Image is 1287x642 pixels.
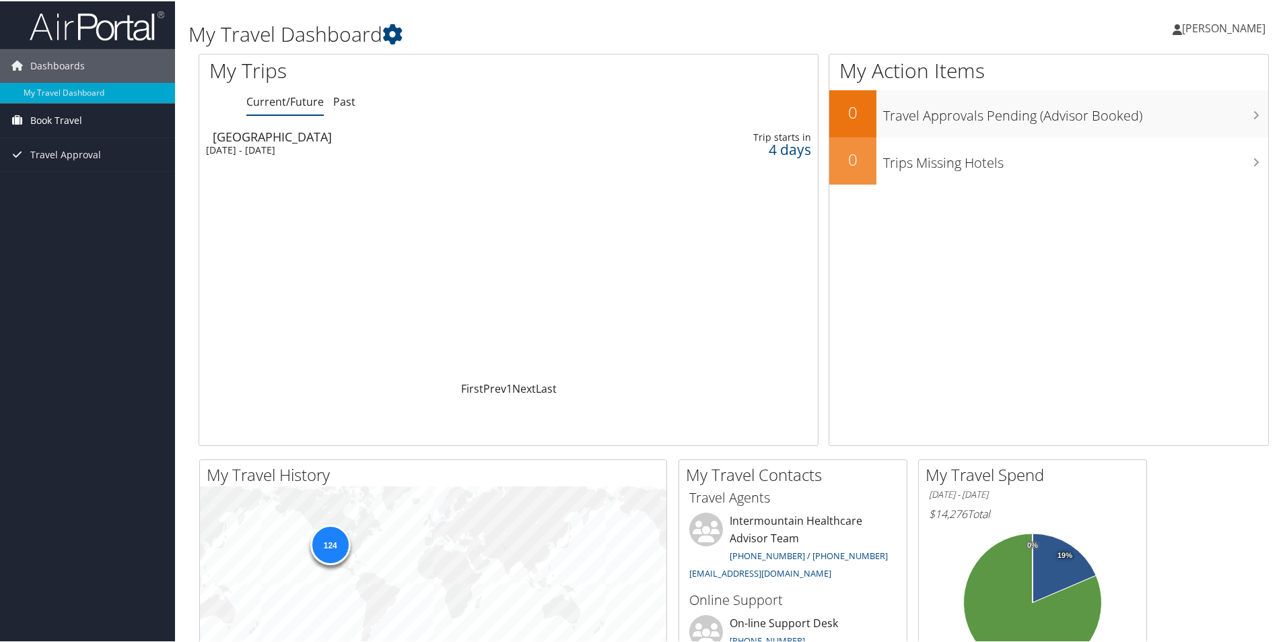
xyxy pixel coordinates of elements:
a: 0Travel Approvals Pending (Advisor Booked) [829,89,1268,136]
div: 124 [310,523,350,564]
span: $14,276 [929,505,967,520]
a: [PHONE_NUMBER] / [PHONE_NUMBER] [730,548,888,560]
div: 4 days [671,142,811,154]
a: First [461,380,483,395]
img: airportal-logo.png [30,9,164,40]
a: 1 [506,380,512,395]
h2: My Travel Spend [926,462,1146,485]
a: Current/Future [246,93,324,108]
h1: My Travel Dashboard [188,19,915,47]
h6: Total [929,505,1136,520]
a: [PERSON_NAME] [1173,7,1279,47]
h3: Online Support [689,589,897,608]
a: Prev [483,380,506,395]
a: [EMAIL_ADDRESS][DOMAIN_NAME] [689,566,831,578]
a: Next [512,380,536,395]
a: Last [536,380,557,395]
tspan: 0% [1027,540,1038,548]
div: Trip starts in [671,130,811,142]
span: Dashboards [30,48,85,82]
h3: Trips Missing Hotels [883,146,1268,171]
a: Past [333,93,355,108]
a: 0Trips Missing Hotels [829,136,1268,183]
h2: 0 [829,147,876,170]
h6: [DATE] - [DATE] [929,487,1136,500]
h2: 0 [829,100,876,123]
h1: My Trips [209,55,550,84]
span: Travel Approval [30,137,101,170]
div: [GEOGRAPHIC_DATA] [213,129,592,141]
span: [PERSON_NAME] [1182,20,1265,34]
h2: My Travel Contacts [686,462,907,485]
h2: My Travel History [207,462,666,485]
span: Book Travel [30,102,82,136]
div: [DATE] - [DATE] [206,143,586,155]
h3: Travel Agents [689,487,897,506]
li: Intermountain Healthcare Advisor Team [683,511,903,583]
h3: Travel Approvals Pending (Advisor Booked) [883,98,1268,124]
tspan: 19% [1057,550,1072,558]
h1: My Action Items [829,55,1268,84]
